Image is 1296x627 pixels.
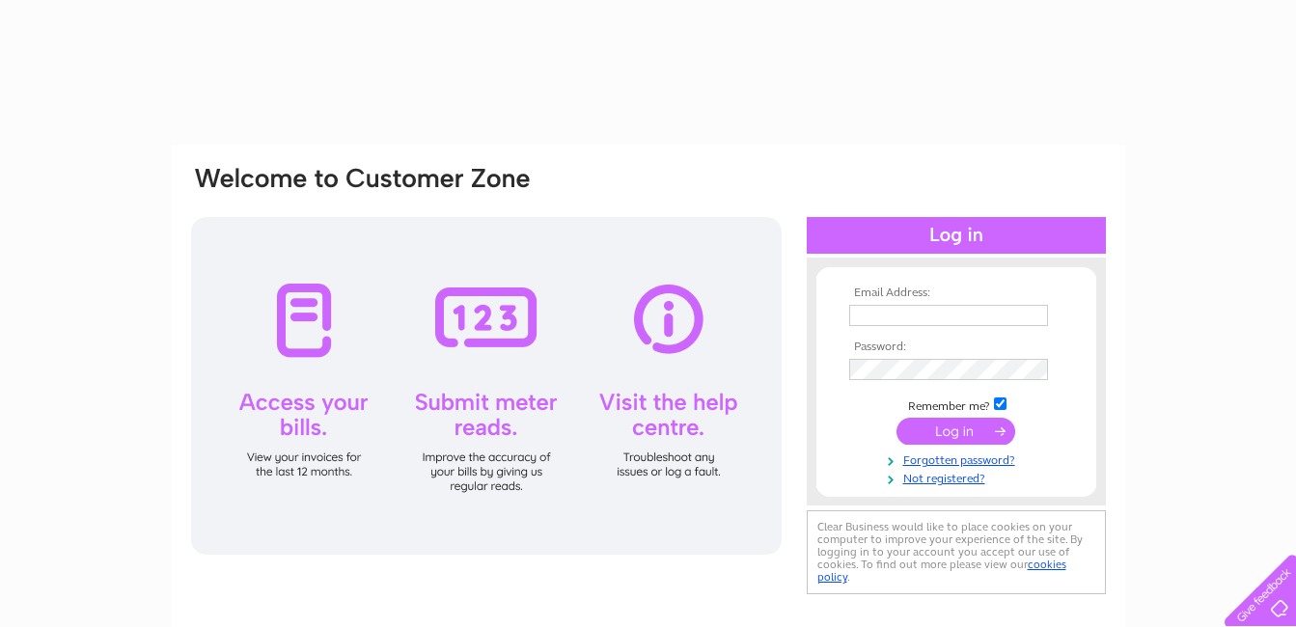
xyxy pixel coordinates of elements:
[844,286,1068,300] th: Email Address:
[849,468,1068,486] a: Not registered?
[817,558,1066,584] a: cookies policy
[844,395,1068,414] td: Remember me?
[807,510,1106,594] div: Clear Business would like to place cookies on your computer to improve your experience of the sit...
[844,341,1068,354] th: Password:
[849,450,1068,468] a: Forgotten password?
[896,418,1015,445] input: Submit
